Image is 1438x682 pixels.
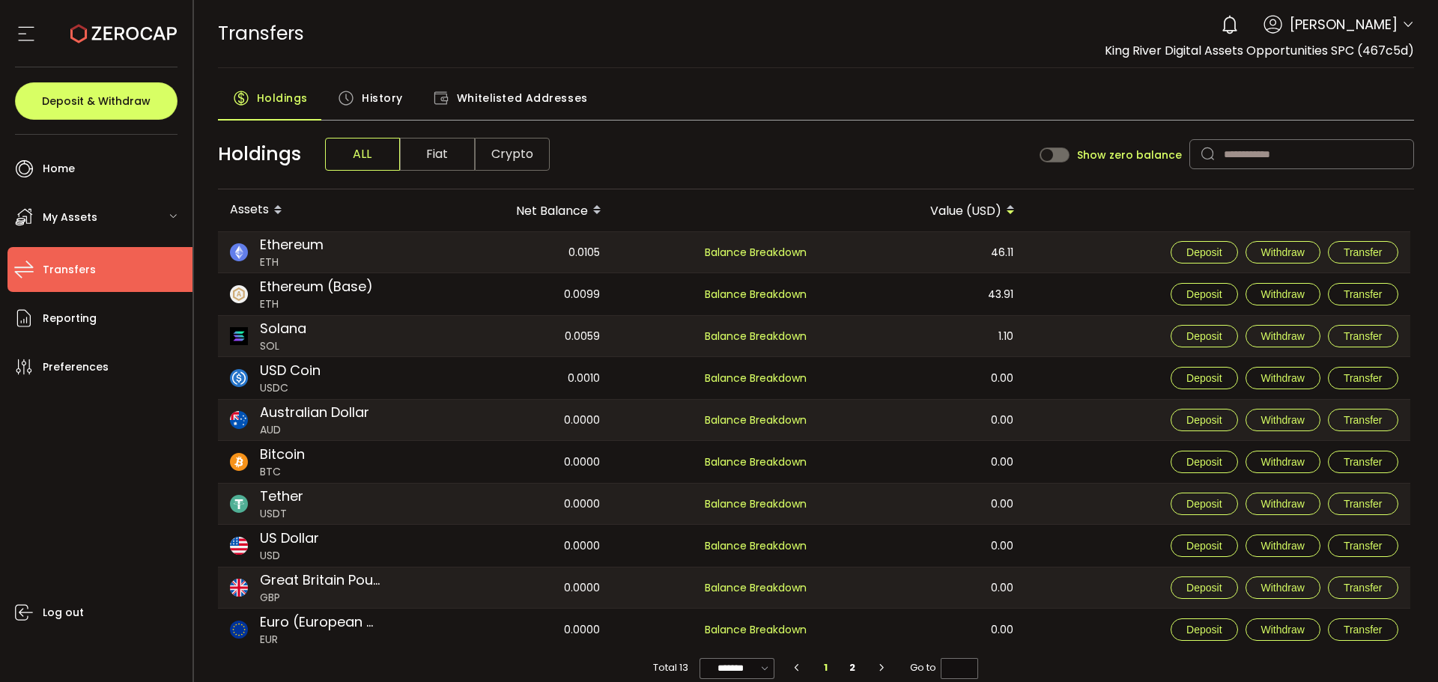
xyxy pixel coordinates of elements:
[407,357,612,399] div: 0.0010
[1344,246,1383,258] span: Transfer
[260,422,369,438] span: AUD
[705,329,807,344] span: Balance Breakdown
[820,357,1025,399] div: 0.00
[705,287,807,302] span: Balance Breakdown
[1246,576,1320,599] button: Withdraw
[1261,246,1305,258] span: Withdraw
[1344,456,1383,468] span: Transfer
[1328,576,1398,599] button: Transfer
[839,657,866,678] li: 2
[407,525,612,567] div: 0.0000
[705,454,807,471] span: Balance Breakdown
[705,412,807,427] span: Balance Breakdown
[1344,288,1383,300] span: Transfer
[1246,451,1320,473] button: Withdraw
[1344,540,1383,552] span: Transfer
[230,495,248,513] img: usdt_portfolio.svg
[1171,576,1237,599] button: Deposit
[230,327,248,345] img: sol_portfolio.png
[475,138,550,171] span: Crypto
[820,484,1025,524] div: 0.00
[230,453,248,471] img: btc_portfolio.svg
[1261,414,1305,426] span: Withdraw
[1186,582,1222,594] span: Deposit
[43,259,96,281] span: Transfers
[407,567,612,608] div: 0.0000
[1261,582,1305,594] span: Withdraw
[218,198,407,223] div: Assets
[1186,456,1222,468] span: Deposit
[1344,498,1383,510] span: Transfer
[820,198,1027,223] div: Value (USD)
[260,318,306,338] span: Solana
[1077,150,1182,160] span: Show zero balance
[407,232,612,273] div: 0.0105
[813,657,840,678] li: 1
[705,538,807,555] span: Balance Breakdown
[260,612,381,632] span: Euro (European Monetary Unit)
[1171,325,1237,347] button: Deposit
[1363,610,1438,682] iframe: Chat Widget
[1246,367,1320,389] button: Withdraw
[1246,409,1320,431] button: Withdraw
[260,506,303,522] span: USDT
[1261,372,1305,384] span: Withdraw
[407,484,612,524] div: 0.0000
[230,537,248,555] img: usd_portfolio.svg
[230,285,248,303] img: zuPXiwguUFiBOIQyqLOiXsnnNitlx7q4LCwEbLHADjIpTka+Lip0HH8D0VTrd02z+wEAAAAASUVORK5CYII=
[260,360,321,380] span: USD Coin
[325,138,400,171] span: ALL
[230,243,248,261] img: eth_portfolio.svg
[1328,409,1398,431] button: Transfer
[705,621,807,639] span: Balance Breakdown
[820,609,1025,651] div: 0.00
[407,400,612,440] div: 0.0000
[257,83,308,113] span: Holdings
[43,207,97,228] span: My Assets
[43,602,84,624] span: Log out
[1261,330,1305,342] span: Withdraw
[910,657,978,678] span: Go to
[1290,14,1398,34] span: [PERSON_NAME]
[820,232,1025,273] div: 46.11
[230,411,248,429] img: aud_portfolio.svg
[1246,535,1320,557] button: Withdraw
[407,441,612,483] div: 0.0000
[1261,498,1305,510] span: Withdraw
[820,441,1025,483] div: 0.00
[230,621,248,639] img: eur_portfolio.svg
[260,296,373,312] span: ETH
[1328,241,1398,264] button: Transfer
[15,82,178,120] button: Deposit & Withdraw
[260,464,305,480] span: BTC
[260,486,303,506] span: Tether
[400,138,475,171] span: Fiat
[230,579,248,597] img: gbp_portfolio.svg
[43,308,97,329] span: Reporting
[260,380,321,396] span: USDC
[260,276,373,296] span: Ethereum (Base)
[1186,330,1222,342] span: Deposit
[218,140,301,168] span: Holdings
[705,371,807,386] span: Balance Breakdown
[260,632,381,648] span: EUR
[43,158,75,180] span: Home
[1328,367,1398,389] button: Transfer
[820,273,1025,315] div: 43.91
[1328,283,1398,305] button: Transfer
[457,83,588,113] span: Whitelisted Addresses
[1261,540,1305,552] span: Withdraw
[407,609,612,651] div: 0.0000
[1186,288,1222,300] span: Deposit
[43,356,109,378] span: Preferences
[1171,618,1237,641] button: Deposit
[705,579,807,597] span: Balance Breakdown
[1246,325,1320,347] button: Withdraw
[1186,372,1222,384] span: Deposit
[1261,456,1305,468] span: Withdraw
[1171,367,1237,389] button: Deposit
[1246,283,1320,305] button: Withdraw
[1344,624,1383,636] span: Transfer
[1186,540,1222,552] span: Deposit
